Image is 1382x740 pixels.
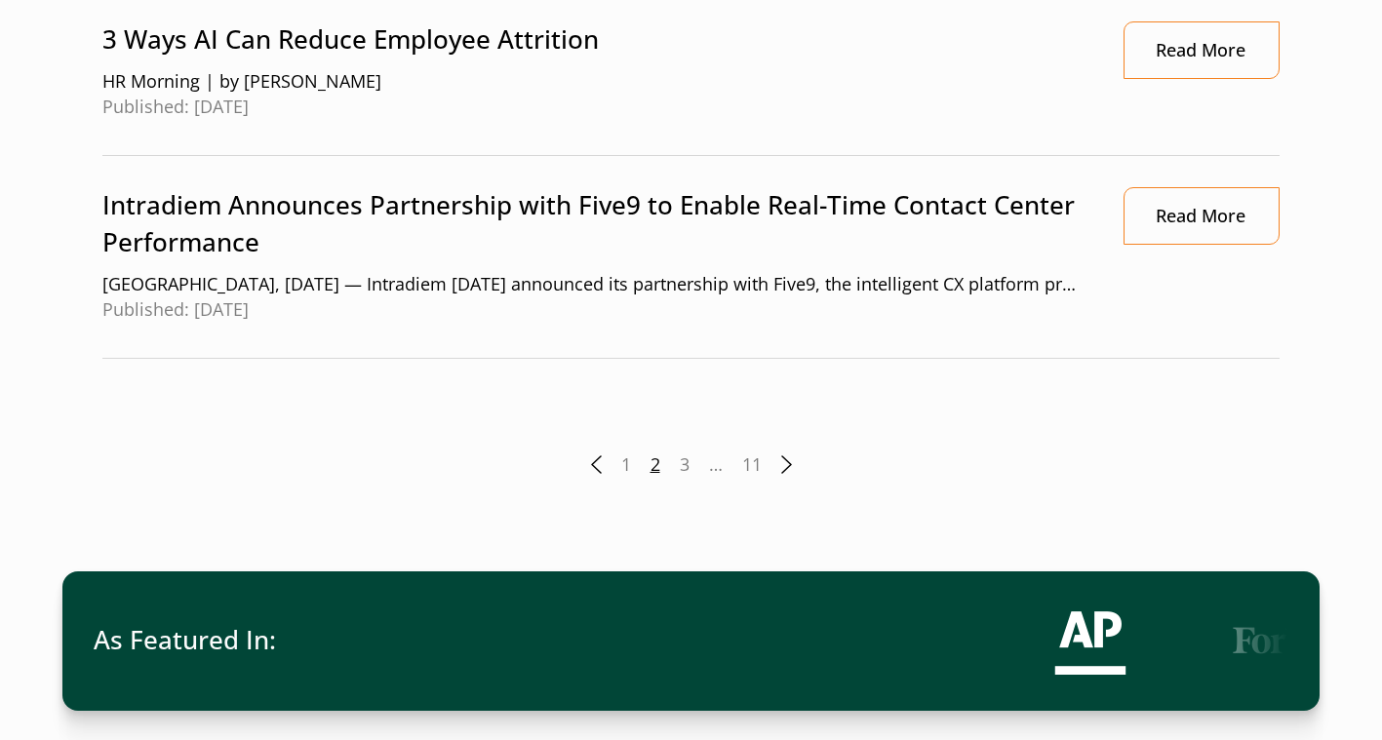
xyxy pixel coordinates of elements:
[815,622,939,659] img: Contact Center Automation Architecture Governance Logo
[781,455,792,474] a: Next
[1124,187,1280,245] a: Read More
[102,452,1280,478] nav: Posts pagination
[1041,607,1119,675] img: Contact Center Automation AP Logo
[742,452,762,478] a: 11
[568,630,714,652] img: Contact Center Automation Chief Executive Logo
[94,622,276,658] span: As Featured In:
[102,272,1084,297] span: [GEOGRAPHIC_DATA], [DATE] — Intradiem [DATE] announced its partnership with Five9, the intelligen...
[320,630,466,652] img: Contact Center Automation Fast Company Logo
[102,297,1084,323] span: Published: [DATE]
[102,187,1084,260] p: Intradiem Announces Partnership with Five9 to Enable Real-Time Contact Center Performance
[1124,21,1280,79] a: Link opens in a new window
[102,69,1084,95] span: HR Morning | by [PERSON_NAME]
[651,452,660,478] span: 2
[621,452,631,478] a: 1
[102,95,1084,120] span: Published: [DATE]
[102,21,1084,58] p: 3 Ways AI Can Reduce Employee Attrition
[1220,625,1330,657] img: Contact Center Automation Forbes Logo
[709,452,723,478] span: …
[680,452,690,478] a: 3
[591,455,602,474] a: Previous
